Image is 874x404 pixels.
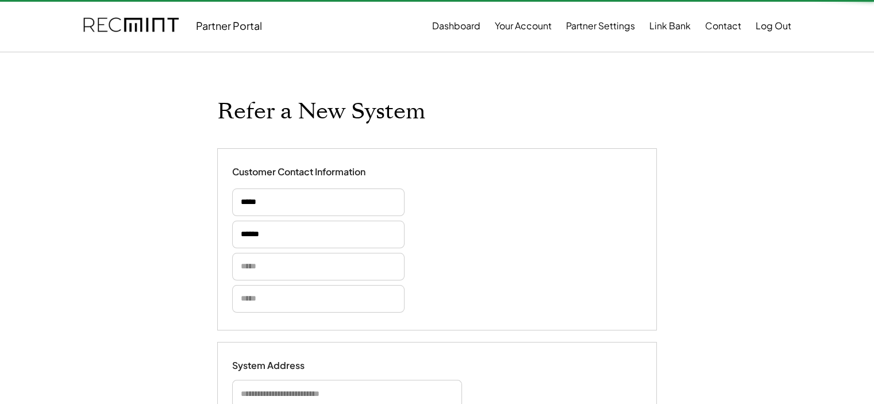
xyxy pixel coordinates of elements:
[495,14,552,37] button: Your Account
[232,166,365,178] div: Customer Contact Information
[432,14,480,37] button: Dashboard
[232,360,347,372] div: System Address
[83,6,179,45] img: recmint-logotype%403x.png
[196,19,262,32] div: Partner Portal
[756,14,791,37] button: Log Out
[649,14,691,37] button: Link Bank
[566,14,635,37] button: Partner Settings
[217,98,425,125] h1: Refer a New System
[705,14,741,37] button: Contact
